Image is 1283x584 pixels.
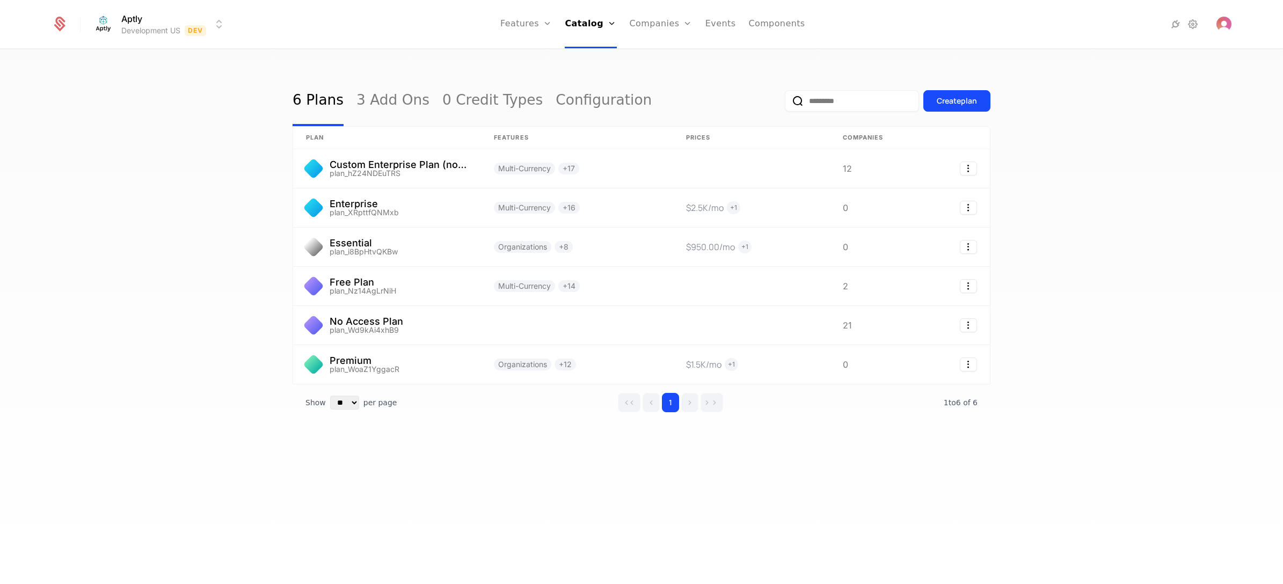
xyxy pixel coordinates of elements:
button: Select action [960,201,977,215]
button: Open user button [1216,17,1231,32]
button: Select action [960,279,977,293]
button: Go to previous page [643,393,660,412]
a: 3 Add Ons [356,76,429,126]
button: Select action [960,162,977,176]
div: Development US [121,25,180,36]
button: Go to page 1 [662,393,679,412]
th: Features [481,127,673,149]
span: Dev [185,25,207,36]
div: Table pagination [293,384,990,421]
span: Show [305,397,326,408]
button: Select environment [93,12,226,36]
button: Select action [960,240,977,254]
img: Aptly [90,11,116,37]
div: Page navigation [618,393,723,412]
span: per page [363,397,397,408]
div: Create plan [937,96,977,106]
button: Go to first page [618,393,640,412]
button: Select action [960,318,977,332]
button: Go to next page [681,393,698,412]
a: Configuration [556,76,652,126]
a: Settings [1186,18,1199,31]
a: 6 Plans [293,76,344,126]
span: 1 to 6 of [944,398,973,407]
img: 's logo [1216,17,1231,32]
button: Go to last page [701,393,723,412]
a: Integrations [1169,18,1182,31]
th: plan [293,127,481,149]
th: Prices [673,127,830,149]
span: 6 [944,398,978,407]
button: Createplan [923,90,990,112]
select: Select page size [330,396,359,410]
a: 0 Credit Types [442,76,543,126]
button: Select action [960,357,977,371]
th: Companies [830,127,916,149]
span: Aptly [121,12,142,25]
